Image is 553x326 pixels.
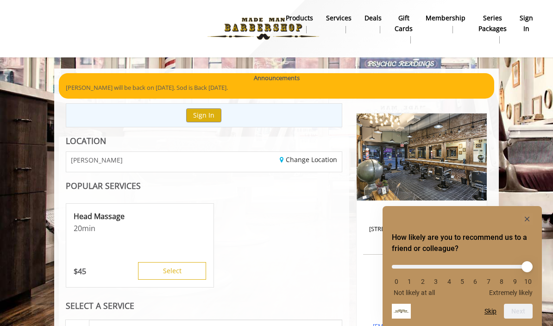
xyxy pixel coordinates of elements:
img: Made Man Barbershop logo [200,3,327,54]
button: Skip [484,307,496,315]
h2: How likely are you to recommend us to a friend or colleague? Select an option from 0 to 10, with ... [392,232,533,254]
li: 5 [458,278,467,285]
div: How likely are you to recommend us to a friend or colleague? Select an option from 0 to 10, with ... [392,258,533,296]
span: min [82,223,95,233]
b: products [286,13,313,23]
p: 45 [74,266,86,276]
a: ServicesServices [320,12,358,36]
li: 2 [418,278,427,285]
p: Head Massage [74,211,206,221]
button: Next question [504,304,533,319]
li: 10 [523,278,533,285]
b: sign in [520,13,533,34]
b: LOCATION [66,135,106,146]
b: gift cards [395,13,413,34]
li: 9 [510,278,520,285]
a: Series packagesSeries packages [472,12,513,46]
a: Change Location [280,155,337,164]
h3: Email [365,308,478,314]
h3: Phone [365,266,478,273]
li: 6 [471,278,480,285]
div: SELECT A SERVICE [66,301,342,310]
li: 3 [431,278,440,285]
li: 1 [405,278,414,285]
a: Productsproducts [279,12,320,36]
div: How likely are you to recommend us to a friend or colleague? Select an option from 0 to 10, with ... [392,213,533,319]
h2: Chelsea [365,207,478,221]
b: Series packages [478,13,507,34]
a: sign insign in [513,12,540,36]
a: MembershipMembership [419,12,472,36]
p: [PERSON_NAME] will be back on [DATE]. Sod is Back [DATE]. [66,83,487,93]
b: Membership [426,13,465,23]
button: Select [138,262,206,280]
b: Announcements [254,73,300,83]
p: [STREET_ADDRESS],[STREET_ADDRESS][US_STATE] [365,224,478,244]
span: Not likely at all [394,289,435,296]
a: DealsDeals [358,12,388,36]
span: $ [74,266,78,276]
p: 20 [74,223,206,233]
b: Deals [364,13,382,23]
li: 8 [497,278,506,285]
span: [PERSON_NAME] [71,157,123,163]
b: Services [326,13,352,23]
li: 4 [445,278,454,285]
li: 0 [392,278,401,285]
a: Gift cardsgift cards [388,12,419,46]
li: 7 [484,278,493,285]
button: Sign In [186,108,221,122]
button: Hide survey [522,213,533,225]
b: POPULAR SERVICES [66,180,141,191]
span: Extremely likely [489,289,533,296]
